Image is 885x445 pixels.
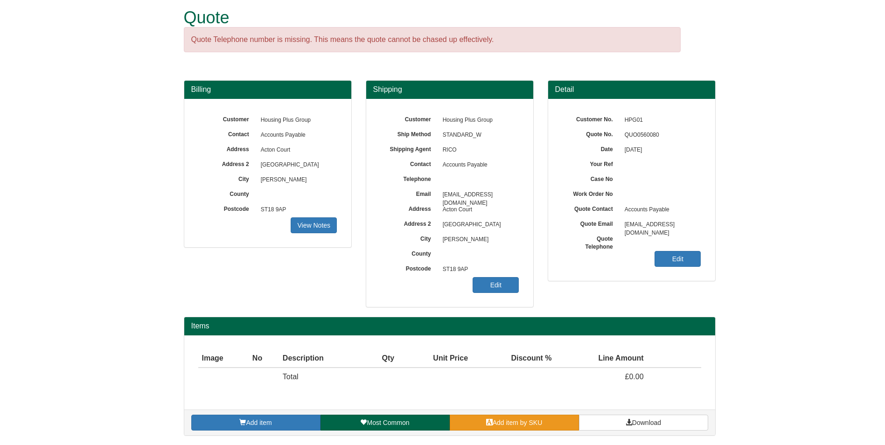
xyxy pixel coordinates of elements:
[562,143,620,153] label: Date
[380,217,438,228] label: Address 2
[625,373,644,381] span: £0.00
[198,202,256,213] label: Postcode
[191,322,708,330] h2: Items
[380,143,438,153] label: Shipping Agent
[620,128,701,143] span: QUO0560080
[620,202,701,217] span: Accounts Payable
[380,173,438,183] label: Telephone
[198,128,256,139] label: Contact
[380,188,438,198] label: Email
[380,113,438,124] label: Customer
[380,232,438,243] label: City
[562,232,620,251] label: Quote Telephone
[373,85,526,94] h3: Shipping
[438,217,519,232] span: [GEOGRAPHIC_DATA]
[579,415,708,431] a: Download
[380,158,438,168] label: Contact
[367,419,409,426] span: Most Common
[562,188,620,198] label: Work Order No
[380,202,438,213] label: Address
[655,251,701,267] a: Edit
[438,202,519,217] span: Acton Court
[256,158,337,173] span: [GEOGRAPHIC_DATA]
[555,85,708,94] h3: Detail
[438,143,519,158] span: RICO
[398,349,472,368] th: Unit Price
[380,128,438,139] label: Ship Method
[191,85,344,94] h3: Billing
[198,158,256,168] label: Address 2
[562,202,620,213] label: Quote Contact
[249,349,279,368] th: No
[632,419,661,426] span: Download
[556,349,648,368] th: Line Amount
[438,128,519,143] span: STANDARD_W
[380,262,438,273] label: Postcode
[198,188,256,198] label: County
[562,113,620,124] label: Customer No.
[363,349,398,368] th: Qty
[562,128,620,139] label: Quote No.
[438,188,519,202] span: [EMAIL_ADDRESS][DOMAIN_NAME]
[184,8,681,27] h1: Quote
[256,143,337,158] span: Acton Court
[620,217,701,232] span: [EMAIL_ADDRESS][DOMAIN_NAME]
[620,113,701,128] span: HPG01
[198,143,256,153] label: Address
[256,128,337,143] span: Accounts Payable
[279,349,363,368] th: Description
[291,217,337,233] a: View Notes
[620,143,701,158] span: [DATE]
[279,368,363,386] td: Total
[438,232,519,247] span: [PERSON_NAME]
[198,113,256,124] label: Customer
[438,158,519,173] span: Accounts Payable
[493,419,543,426] span: Add item by SKU
[438,113,519,128] span: Housing Plus Group
[562,158,620,168] label: Your Ref
[473,277,519,293] a: Edit
[256,173,337,188] span: [PERSON_NAME]
[562,217,620,228] label: Quote Email
[198,349,249,368] th: Image
[438,262,519,277] span: ST18 9AP
[198,173,256,183] label: City
[246,419,272,426] span: Add item
[256,202,337,217] span: ST18 9AP
[380,247,438,258] label: County
[184,27,681,53] div: Quote Telephone number is missing. This means the quote cannot be chased up effectively.
[472,349,556,368] th: Discount %
[256,113,337,128] span: Housing Plus Group
[562,173,620,183] label: Case No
